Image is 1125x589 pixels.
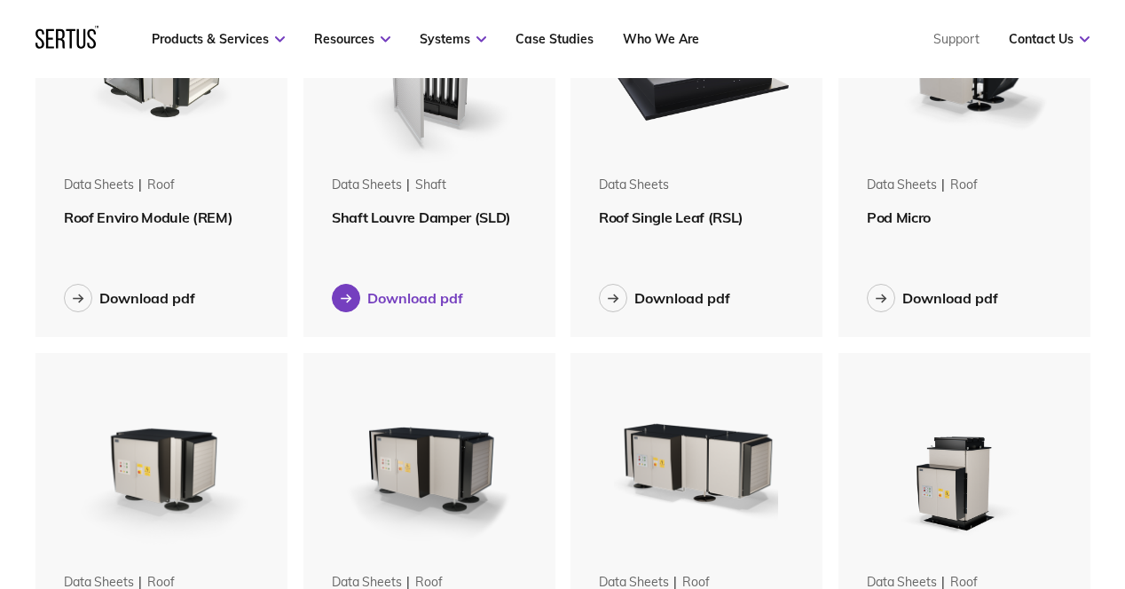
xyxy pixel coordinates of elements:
[902,289,998,307] div: Download pdf
[634,289,730,307] div: Download pdf
[867,284,998,312] button: Download pdf
[420,31,486,47] a: Systems
[515,31,594,47] a: Case Studies
[599,208,743,226] span: Roof Single Leaf (RSL)
[950,177,977,194] div: roof
[867,208,931,226] span: Pod Micro
[152,31,285,47] a: Products & Services
[599,177,668,194] div: Data Sheets
[64,177,133,194] div: Data Sheets
[314,31,390,47] a: Resources
[367,289,463,307] div: Download pdf
[64,208,232,226] span: Roof Enviro Module (REM)
[599,284,730,312] button: Download pdf
[147,177,174,194] div: roof
[933,31,979,47] a: Support
[415,177,445,194] div: shaft
[332,177,401,194] div: Data Sheets
[1009,31,1090,47] a: Contact Us
[332,284,463,312] button: Download pdf
[332,208,511,226] span: Shaft Louvre Damper (SLD)
[64,284,195,312] button: Download pdf
[867,177,936,194] div: Data Sheets
[623,31,699,47] a: Who We Are
[99,289,195,307] div: Download pdf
